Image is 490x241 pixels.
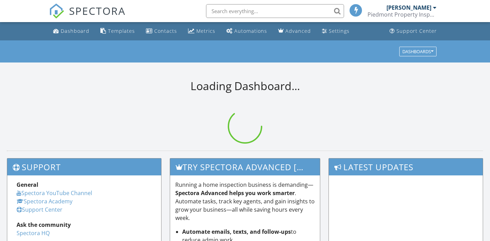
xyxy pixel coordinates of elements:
[185,25,218,38] a: Metrics
[175,189,295,197] strong: Spectora Advanced helps you work smarter
[170,158,320,175] h3: Try spectora advanced [DATE]
[275,25,314,38] a: Advanced
[17,221,152,229] div: Ask the community
[402,49,433,54] div: Dashboards
[329,158,483,175] h3: Latest Updates
[17,197,72,205] a: Spectora Academy
[61,28,89,34] div: Dashboard
[396,28,437,34] div: Support Center
[234,28,267,34] div: Automations
[399,47,437,56] button: Dashboards
[224,25,270,38] a: Automations (Basic)
[17,206,62,213] a: Support Center
[319,25,352,38] a: Settings
[175,181,315,222] p: Running a home inspection business is demanding— . Automate tasks, track key agents, and gain ins...
[329,28,350,34] div: Settings
[387,25,440,38] a: Support Center
[196,28,215,34] div: Metrics
[98,25,138,38] a: Templates
[50,25,92,38] a: Dashboard
[143,25,180,38] a: Contacts
[49,9,126,24] a: SPECTORA
[182,228,291,235] strong: Automate emails, texts, and follow-ups
[17,229,50,237] a: Spectora HQ
[154,28,177,34] div: Contacts
[17,181,38,189] strong: General
[285,28,311,34] div: Advanced
[69,3,126,18] span: SPECTORA
[108,28,135,34] div: Templates
[7,158,161,175] h3: Support
[49,3,64,19] img: The Best Home Inspection Software - Spectora
[386,4,431,11] div: [PERSON_NAME]
[367,11,437,18] div: Piedmont Property Inspections
[17,189,92,197] a: Spectora YouTube Channel
[206,4,344,18] input: Search everything...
